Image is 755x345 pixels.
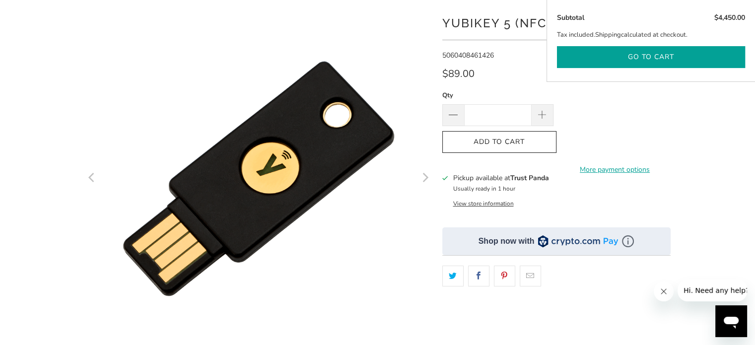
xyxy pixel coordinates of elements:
span: Subtotal [557,13,584,22]
button: Add to Cart [442,131,556,153]
a: More payment options [559,164,671,175]
iframe: Reviews Widget [442,304,671,337]
a: Share this on Facebook [468,266,489,286]
span: $89.00 [442,67,475,80]
a: Shipping [595,30,621,40]
b: Trust Panda [510,173,549,183]
h1: YubiKey 5 (NFC) [442,12,671,32]
a: Share this on Twitter [442,266,464,286]
iframe: Message from company [678,279,747,301]
span: 5060408461426 [442,51,494,60]
span: Hi. Need any help? [6,7,71,15]
span: $4,450.00 [714,13,745,22]
a: Share this on Pinterest [494,266,515,286]
label: Qty [442,90,553,101]
h3: Pickup available at [453,173,549,183]
button: Go to cart [557,46,745,69]
span: Add to Cart [453,138,546,146]
small: Usually ready in 1 hour [453,185,515,193]
a: Email this to a friend [520,266,541,286]
button: View store information [453,200,513,207]
iframe: Close message [654,281,674,301]
div: Shop now with [479,236,535,247]
iframe: Button to launch messaging window [715,305,747,337]
p: Tax included. calculated at checkout. [557,30,745,40]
